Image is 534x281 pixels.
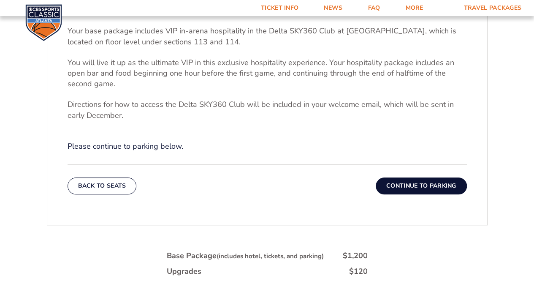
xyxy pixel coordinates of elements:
small: (includes hotel, tickets, and parking) [217,252,324,260]
div: $120 [349,266,368,277]
p: You will live it up as the ultimate VIP in this exclusive hospitality experience. Your hospitalit... [68,57,467,90]
p: Directions for how to access the Delta SKY360 Club will be included in your welcome email, which ... [68,99,467,120]
button: Back To Seats [68,177,137,194]
div: Upgrades [167,266,201,277]
p: Your base package includes VIP in-arena hospitality in the Delta SKY360 Club at [GEOGRAPHIC_DATA]... [68,26,467,47]
p: Please continue to parking below. [68,141,467,152]
div: Base Package [167,251,324,261]
div: $1,200 [343,251,368,261]
img: CBS Sports Classic [25,4,62,41]
button: Continue To Parking [376,177,467,194]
